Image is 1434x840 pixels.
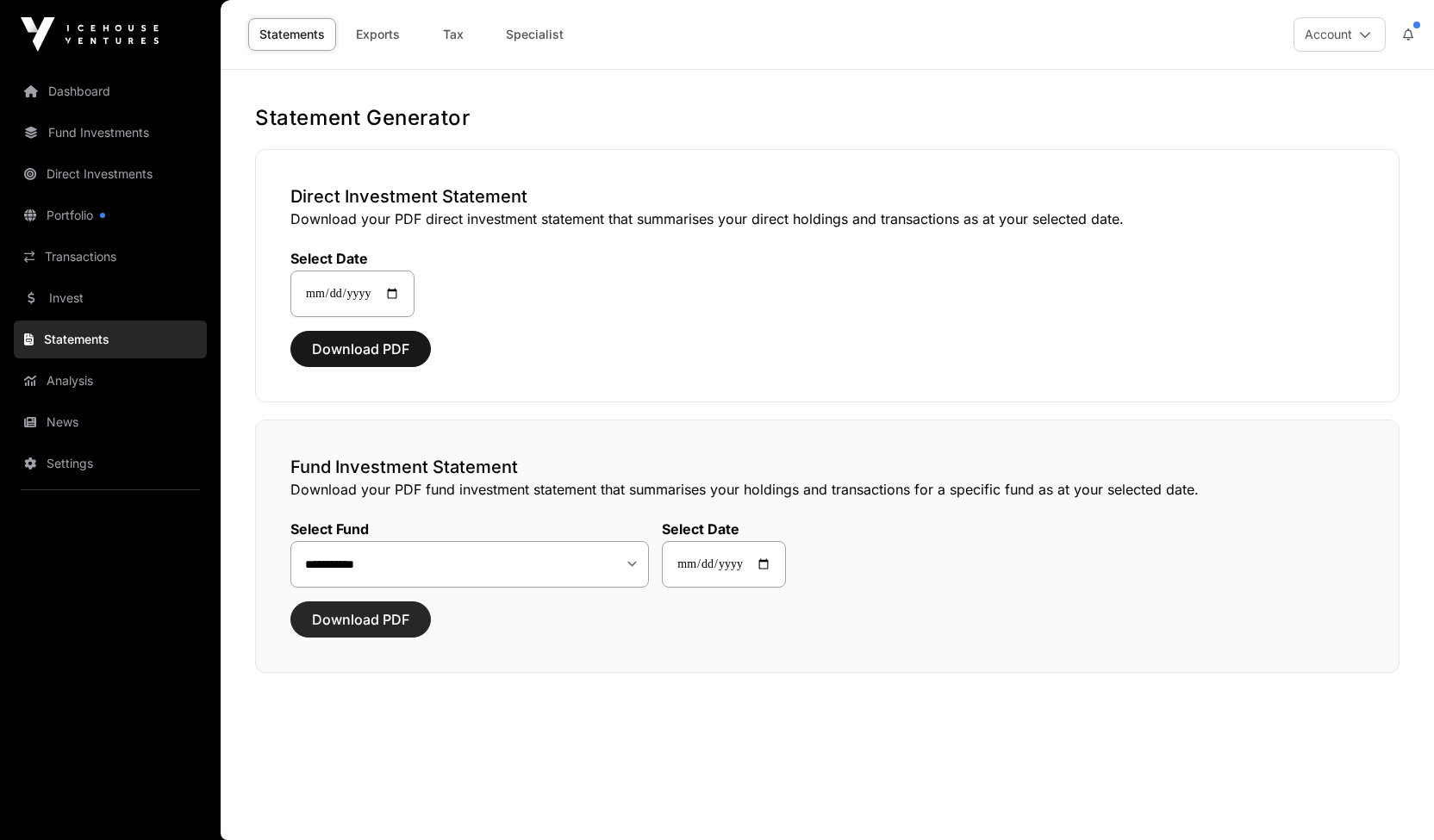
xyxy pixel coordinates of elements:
a: Specialist [495,18,575,51]
label: Select Date [662,520,786,538]
a: Transactions [14,238,207,276]
button: Download PDF [290,601,431,638]
a: Settings [14,445,207,482]
a: Statements [248,18,336,51]
h3: Fund Investment Statement [290,455,1364,479]
a: News [14,403,207,441]
span: Download PDF [312,609,409,630]
label: Select Date [290,250,415,267]
p: Download your PDF fund investment statement that summarises your holdings and transactions for a ... [290,479,1364,500]
a: Direct Investments [14,155,207,193]
a: Tax [419,18,488,51]
a: Statements [14,320,207,358]
h1: Statement Generator [255,104,1400,132]
h3: Direct Investment Statement [290,184,1364,208]
a: Exports [343,18,412,51]
a: Fund Investments [14,114,207,152]
a: Invest [14,279,207,317]
label: Select Fund [290,520,648,538]
a: Analysis [14,362,207,400]
a: Portfolio [14,196,207,234]
iframe: Chat Widget [1348,757,1434,840]
a: Download PDF [290,619,431,636]
button: Account [1294,17,1386,52]
button: Download PDF [290,331,431,367]
img: Icehouse Ventures Logo [21,17,159,52]
span: Download PDF [312,339,409,359]
a: Download PDF [290,348,431,365]
p: Download your PDF direct investment statement that summarises your direct holdings and transactio... [290,208,1364,229]
a: Dashboard [14,72,207,110]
